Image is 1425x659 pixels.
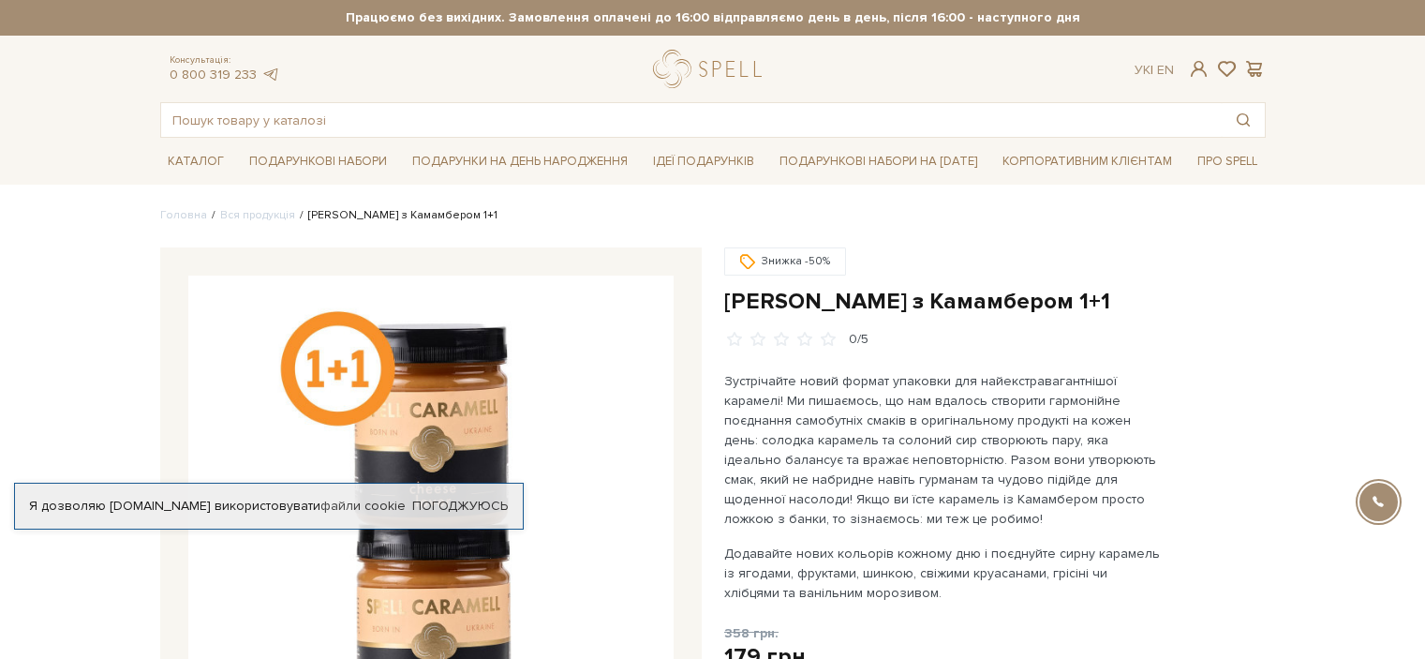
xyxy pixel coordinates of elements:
a: Подарунки на День народження [405,147,635,176]
span: 358 грн. [724,625,779,641]
a: Каталог [160,147,231,176]
a: Подарункові набори на [DATE] [772,145,985,177]
strong: Працюємо без вихідних. Замовлення оплачені до 16:00 відправляємо день в день, після 16:00 - насту... [160,9,1266,26]
li: [PERSON_NAME] з Камамбером 1+1 [295,207,497,224]
div: Знижка -50% [724,247,846,276]
a: Погоджуюсь [412,498,508,515]
a: Корпоративним клієнтам [995,145,1180,177]
div: Я дозволяю [DOMAIN_NAME] використовувати [15,498,523,515]
a: telegram [261,67,280,82]
a: Подарункові набори [242,147,394,176]
button: Пошук товару у каталозі [1222,103,1265,137]
p: Зустрічайте новий формат упаковки для найекстравагантнішої карамелі! Ми пишаємось, що нам вдалось... [724,371,1164,529]
span: Консультація: [170,54,280,67]
a: файли cookie [320,498,406,514]
a: Вся продукція [220,208,295,222]
p: Додавайте нових кольорів кожному дню і поєднуйте сирну карамель із ягодами, фруктами, шинкою, сві... [724,544,1164,603]
span: | [1150,62,1153,78]
a: Головна [160,208,207,222]
div: 0/5 [849,331,868,349]
a: Ідеї подарунків [646,147,762,176]
a: logo [653,50,770,88]
a: 0 800 319 233 [170,67,257,82]
input: Пошук товару у каталозі [161,103,1222,137]
a: En [1157,62,1174,78]
a: Про Spell [1190,147,1265,176]
div: Ук [1135,62,1174,79]
h1: [PERSON_NAME] з Камамбером 1+1 [724,287,1266,316]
